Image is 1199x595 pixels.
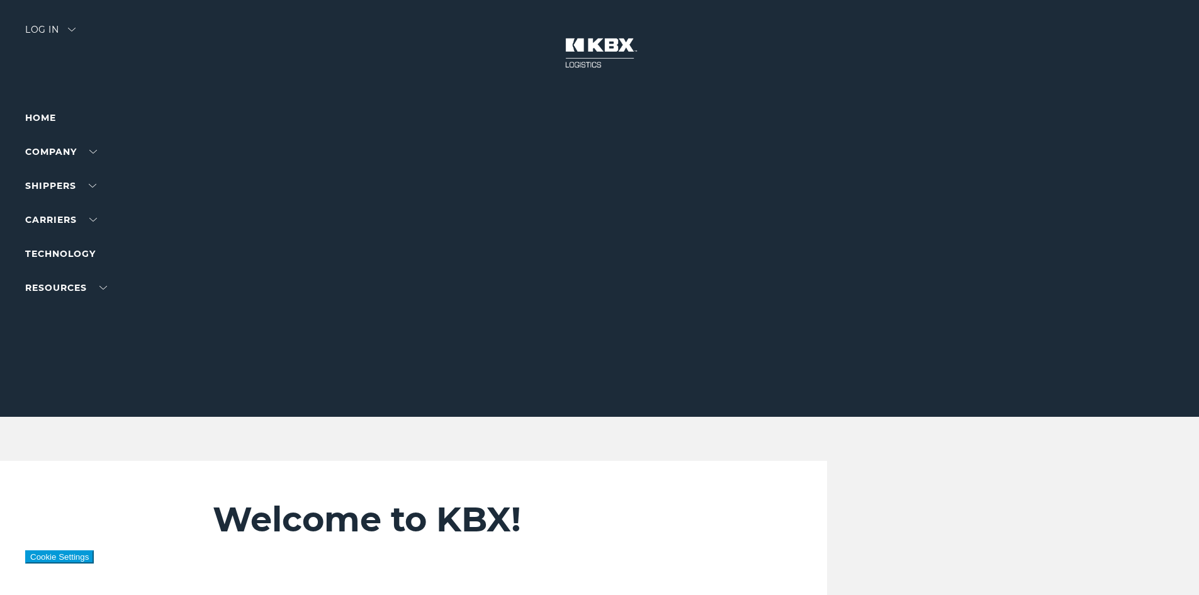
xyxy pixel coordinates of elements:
[553,25,647,81] img: kbx logo
[25,282,107,293] a: RESOURCES
[213,499,752,540] h2: Welcome to KBX!
[25,550,94,564] button: Cookie Settings
[68,28,76,31] img: arrow
[25,112,56,123] a: Home
[25,146,97,157] a: Company
[25,214,97,225] a: Carriers
[25,248,96,259] a: Technology
[25,25,76,43] div: Log in
[25,180,96,191] a: SHIPPERS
